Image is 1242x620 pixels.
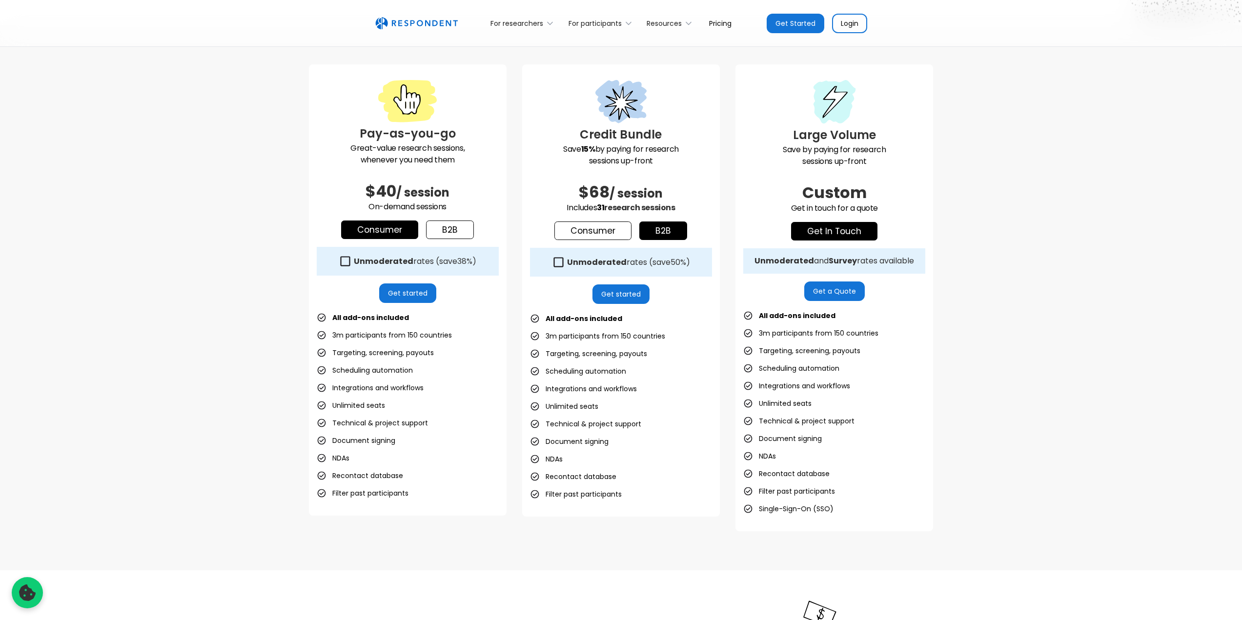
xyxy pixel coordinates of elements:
[530,435,609,448] li: Document signing
[743,326,878,340] li: 3m participants from 150 countries
[743,414,855,428] li: Technical & project support
[317,451,349,465] li: NDAs
[802,181,867,203] span: Custom
[317,486,408,500] li: Filter past participants
[375,17,458,30] img: Untitled UI logotext
[754,255,814,266] strong: Unmoderated
[759,311,835,320] strong: All add-ons included
[569,19,622,28] div: For participants
[641,12,701,35] div: Resources
[317,416,428,430] li: Technical & project support
[354,257,476,266] div: rates (save )
[579,181,610,203] span: $68
[317,381,424,395] li: Integrations and workflows
[546,314,622,323] strong: All add-ons included
[530,400,598,413] li: Unlimited seats
[743,467,830,480] li: Recontact database
[639,221,687,240] a: b2b
[743,502,834,516] li: Single-Sign-On (SSO)
[317,328,452,342] li: 3m participants from 150 countries
[317,201,499,213] p: On-demand sessions
[610,185,663,201] span: / session
[530,487,622,501] li: Filter past participants
[490,19,543,28] div: For researchers
[592,284,650,304] a: Get started
[530,329,665,343] li: 3m participants from 150 countries
[767,14,824,33] a: Get Started
[743,397,812,410] li: Unlimited seats
[317,434,395,447] li: Document signing
[317,142,499,166] p: Great-value research sessions, whenever you need them
[379,283,436,303] a: Get started
[743,344,860,358] li: Targeting, screening, payouts
[317,363,413,377] li: Scheduling automation
[530,202,712,214] p: Includes
[567,257,627,268] strong: Unmoderated
[530,382,637,396] li: Integrations and workflows
[530,143,712,167] p: Save by paying for research sessions up-front
[317,346,434,360] li: Targeting, screening, payouts
[457,256,472,267] span: 38%
[743,202,925,214] p: Get in touch for a quote
[804,281,865,301] a: Get a Quote
[791,222,877,240] a: get in touch
[743,126,925,144] h3: Large Volume
[317,399,385,412] li: Unlimited seats
[829,255,857,266] strong: Survey
[701,12,739,35] a: Pricing
[743,484,835,498] li: Filter past participants
[530,417,641,431] li: Technical & project support
[743,379,850,393] li: Integrations and workflows
[743,361,839,375] li: Scheduling automation
[554,221,631,240] a: Consumer
[396,184,449,200] span: / session
[647,19,682,28] div: Resources
[567,258,690,267] div: rates (save )
[604,202,675,213] span: research sessions
[375,17,458,30] a: home
[485,12,563,35] div: For researchers
[832,14,867,33] a: Login
[754,256,914,266] div: and rates available
[743,449,776,463] li: NDAs
[354,256,413,267] strong: Unmoderated
[671,257,686,268] span: 50%
[530,470,616,483] li: Recontact database
[366,180,396,202] span: $40
[743,144,925,167] p: Save by paying for research sessions up-front
[530,347,647,360] li: Targeting, screening, payouts
[597,202,604,213] span: 31
[332,313,409,322] strong: All add-ons included
[317,469,403,482] li: Recontact database
[341,220,418,239] a: Consumer
[530,126,712,143] h3: Credit Bundle
[581,143,595,155] strong: 15%
[743,432,822,445] li: Document signing
[426,220,474,239] a: b2b
[317,125,499,142] h3: Pay-as-you-go
[530,452,563,466] li: NDAs
[530,364,626,378] li: Scheduling automation
[563,12,641,35] div: For participants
